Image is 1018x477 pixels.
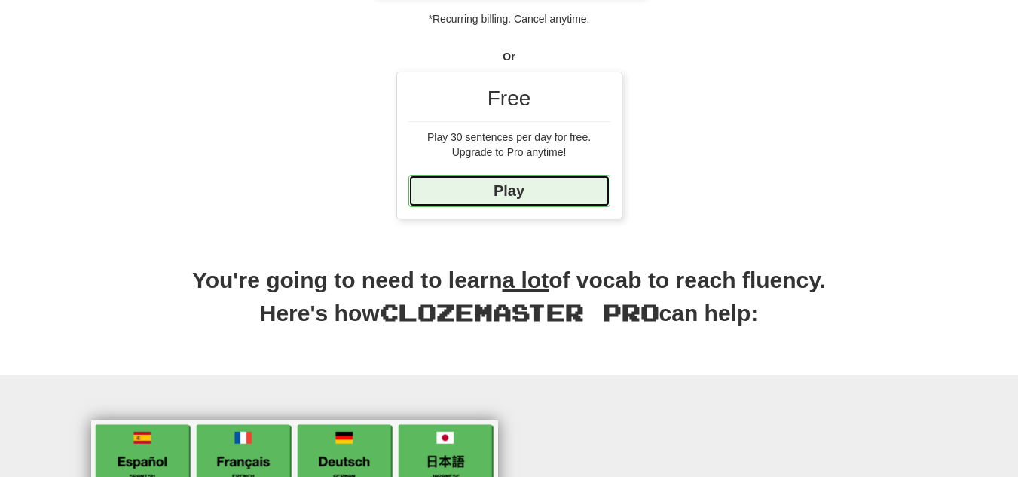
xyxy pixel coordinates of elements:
[80,264,939,346] h2: You're going to need to learn of vocab to reach fluency. Here's how can help:
[503,50,515,63] strong: Or
[408,145,610,160] div: Upgrade to Pro anytime!
[503,268,549,292] u: a lot
[408,130,610,145] div: Play 30 sentences per day for free.
[408,84,610,122] div: Free
[380,298,659,326] span: Clozemaster Pro
[408,175,610,207] a: Play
